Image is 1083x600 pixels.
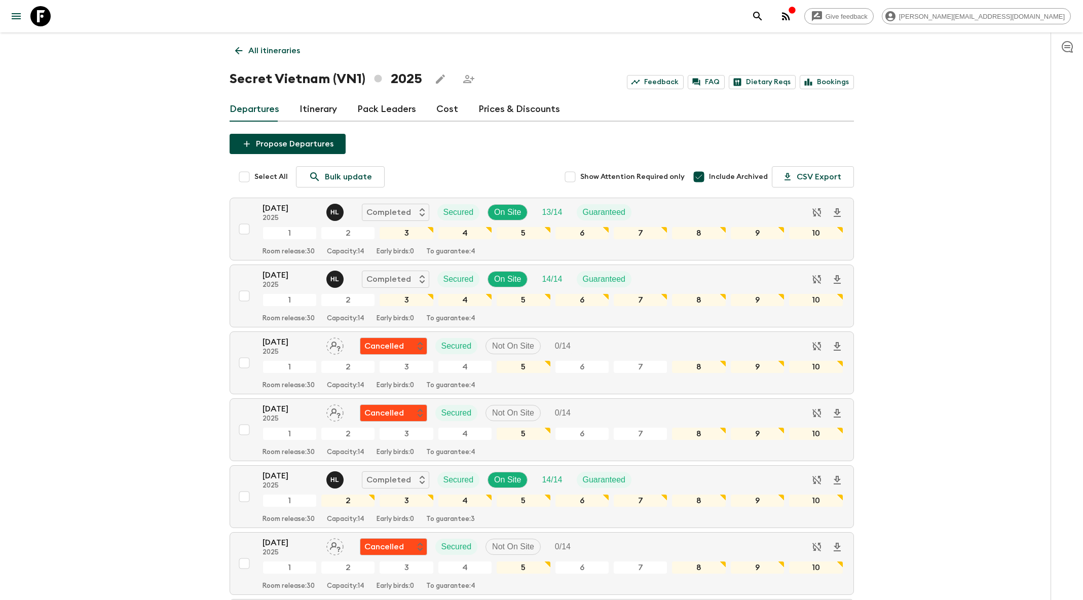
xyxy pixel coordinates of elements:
[263,336,318,348] p: [DATE]
[536,204,568,220] div: Trip Fill
[377,448,414,457] p: Early birds: 0
[730,227,785,240] div: 9
[377,382,414,390] p: Early birds: 0
[377,248,414,256] p: Early birds: 0
[536,271,568,287] div: Trip Fill
[430,69,451,89] button: Edit this itinerary
[555,494,609,507] div: 6
[263,427,317,440] div: 1
[263,415,318,423] p: 2025
[496,293,550,307] div: 5
[671,293,726,307] div: 8
[486,405,541,421] div: Not On Site
[230,69,422,89] h1: Secret Vietnam (VN1) 2025
[811,273,823,285] svg: Sync disabled - Archived departures are not synced
[730,360,785,373] div: 9
[555,293,609,307] div: 6
[230,398,854,461] button: [DATE]2025Assign pack leaderFlash Pack cancellationSecuredNot On SiteTrip Fill12345678910Room rel...
[555,561,609,574] div: 6
[263,403,318,415] p: [DATE]
[364,541,404,553] p: Cancelled
[435,338,478,354] div: Secured
[549,338,577,354] div: Trip Fill
[263,248,315,256] p: Room release: 30
[580,172,685,182] span: Show Attention Required only
[441,407,472,419] p: Secured
[263,269,318,281] p: [DATE]
[542,474,562,486] p: 14 / 14
[492,541,534,553] p: Not On Site
[437,271,480,287] div: Secured
[613,494,667,507] div: 7
[296,166,385,188] a: Bulk update
[327,582,364,590] p: Capacity: 14
[831,207,843,219] svg: Download Onboarding
[443,206,474,218] p: Secured
[327,515,364,523] p: Capacity: 14
[688,75,725,89] a: FAQ
[772,166,854,188] button: CSV Export
[263,470,318,482] p: [DATE]
[627,75,684,89] a: Feedback
[360,404,427,422] div: Flash Pack cancellation
[542,273,562,285] p: 14 / 14
[492,407,534,419] p: Not On Site
[555,541,571,553] p: 0 / 14
[789,293,843,307] div: 10
[377,315,414,323] p: Early birds: 0
[613,561,667,574] div: 7
[426,582,475,590] p: To guarantee: 4
[379,561,433,574] div: 3
[263,382,315,390] p: Room release: 30
[379,494,433,507] div: 3
[811,541,823,553] svg: Sync disabled - Archived departures are not synced
[831,274,843,286] svg: Download Onboarding
[443,474,474,486] p: Secured
[831,541,843,553] svg: Download Onboarding
[555,407,571,419] p: 0 / 14
[326,474,346,482] span: Hoang Le Ngoc
[263,582,315,590] p: Room release: 30
[438,293,492,307] div: 4
[494,273,521,285] p: On Site
[230,331,854,394] button: [DATE]2025Assign pack leaderFlash Pack cancellationSecuredNot On SiteTrip Fill12345678910Room rel...
[789,561,843,574] div: 10
[438,494,492,507] div: 4
[613,360,667,373] div: 7
[263,537,318,549] p: [DATE]
[441,541,472,553] p: Secured
[583,474,626,486] p: Guaranteed
[831,474,843,486] svg: Download Onboarding
[326,274,346,282] span: Hoang Le Ngoc
[555,227,609,240] div: 6
[494,474,521,486] p: On Site
[321,360,375,373] div: 2
[263,482,318,490] p: 2025
[438,561,492,574] div: 4
[831,341,843,353] svg: Download Onboarding
[613,293,667,307] div: 7
[426,448,475,457] p: To guarantee: 4
[263,315,315,323] p: Room release: 30
[327,448,364,457] p: Capacity: 14
[496,494,550,507] div: 5
[426,248,475,256] p: To guarantee: 4
[263,360,317,373] div: 1
[613,427,667,440] div: 7
[555,427,609,440] div: 6
[263,494,317,507] div: 1
[831,407,843,420] svg: Download Onboarding
[379,227,433,240] div: 3
[441,340,472,352] p: Secured
[671,494,726,507] div: 8
[730,494,785,507] div: 9
[789,227,843,240] div: 10
[230,465,854,528] button: [DATE]2025Hoang Le NgocCompletedSecuredOn SiteTrip FillGuaranteed12345678910Room release:30Capaci...
[327,382,364,390] p: Capacity: 14
[549,539,577,555] div: Trip Fill
[536,472,568,488] div: Trip Fill
[811,206,823,218] svg: Sync disabled - Archived departures are not synced
[496,427,550,440] div: 5
[459,69,479,89] span: Share this itinerary
[230,134,346,154] button: Propose Departures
